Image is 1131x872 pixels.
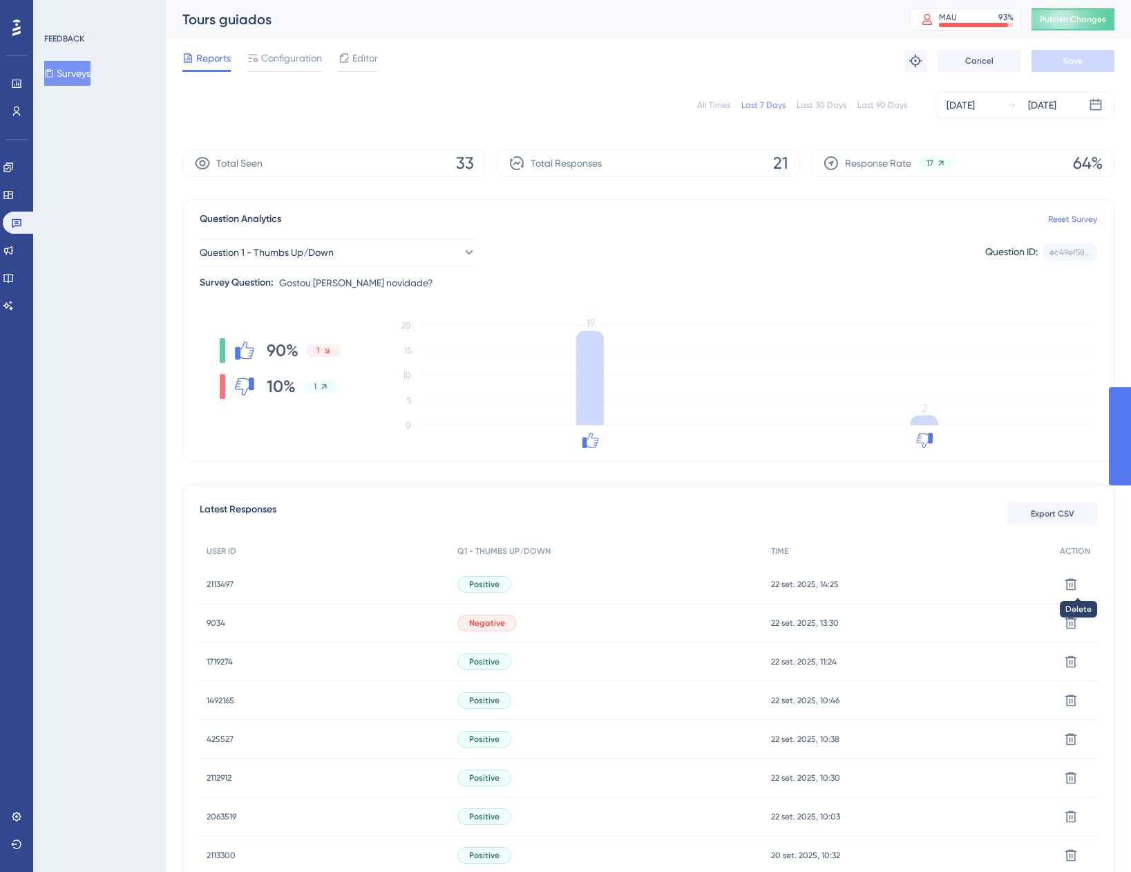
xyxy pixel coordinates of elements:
span: ACTION [1060,546,1090,557]
tspan: 0 [406,420,411,430]
span: Editor [352,50,378,66]
button: Surveys [44,61,91,86]
span: 425527 [207,734,234,745]
span: 22 set. 2025, 10:30 [771,772,840,783]
span: Publish Changes [1040,14,1106,25]
tspan: 10 [403,371,411,380]
div: Last 7 Days [741,100,786,111]
span: 9034 [207,618,225,629]
span: 1719274 [207,656,233,667]
span: Question 1 - Thumbs Up/Down [200,244,334,261]
span: 22 set. 2025, 10:46 [771,695,839,706]
div: 93 % [998,12,1014,23]
span: Save [1063,55,1083,66]
span: Positive [469,772,500,783]
span: Question Analytics [200,211,281,228]
tspan: 20 [401,321,411,331]
span: 33 [456,152,474,174]
span: 22 set. 2025, 10:38 [771,734,839,745]
span: Positive [469,850,500,861]
span: 2063519 [207,811,236,822]
button: Publish Changes [1032,8,1114,30]
span: Total Seen [216,155,263,171]
div: MAU [939,12,957,23]
div: Survey Question: [200,275,274,291]
div: [DATE] [947,97,975,113]
span: 22 set. 2025, 10:03 [771,811,840,822]
button: Question 1 - Thumbs Up/Down [200,239,476,266]
span: 22 set. 2025, 14:25 [771,579,839,590]
span: Positive [469,811,500,822]
div: Tours guiados [182,10,875,29]
span: 21 [773,152,788,174]
span: Negative [469,618,505,629]
button: Export CSV [1007,503,1097,525]
iframe: UserGuiding AI Assistant Launcher [1073,817,1114,859]
span: Positive [469,695,500,706]
tspan: 15 [404,346,411,355]
span: 17 [926,158,933,169]
div: Last 90 Days [857,100,907,111]
div: Question ID: [985,243,1038,261]
a: Reset Survey [1048,214,1097,225]
span: 2113497 [207,579,234,590]
span: Cancel [965,55,994,66]
div: ec49ef58... [1049,247,1091,258]
span: TIME [771,546,788,557]
span: Export CSV [1031,508,1074,519]
div: FEEDBACK [44,33,84,44]
span: Positive [469,734,500,745]
span: Positive [469,579,500,590]
span: 2113300 [207,850,236,861]
span: 64% [1073,152,1103,174]
tspan: 5 [407,396,411,405]
span: Gostou [PERSON_NAME] novidade? [279,275,433,291]
span: 20 set. 2025, 10:32 [771,850,840,861]
span: 22 set. 2025, 13:30 [771,618,839,629]
div: [DATE] [1028,97,1056,113]
span: Positive [469,656,500,667]
button: Cancel [938,50,1020,72]
span: 1 [316,345,319,356]
span: 1492165 [207,695,234,706]
span: 10% [267,375,296,398]
span: Latest Responses [200,501,276,526]
tspan: 2 [922,402,927,415]
span: 90% [267,340,298,362]
tspan: 19 [586,317,595,330]
span: Response Rate [845,155,911,171]
span: USER ID [207,546,236,557]
span: Total Responses [531,155,602,171]
span: 1 [314,381,316,392]
div: All Times [697,100,730,111]
span: Q1 - THUMBS UP/DOWN [457,546,551,557]
button: Save [1032,50,1114,72]
span: 22 set. 2025, 11:24 [771,656,837,667]
span: Reports [196,50,231,66]
span: 2112912 [207,772,231,783]
span: Configuration [261,50,322,66]
div: Last 30 Days [797,100,846,111]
